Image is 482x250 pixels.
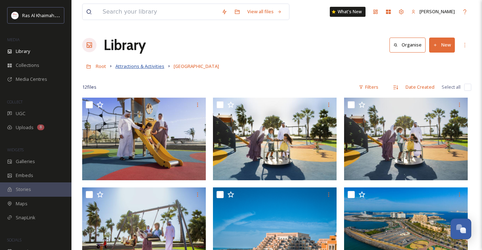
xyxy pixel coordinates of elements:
[16,172,33,179] span: Embeds
[16,110,25,117] span: UGC
[16,186,31,193] span: Stories
[442,84,461,90] span: Select all
[213,98,337,180] img: Kids activities.tif
[408,5,458,19] a: [PERSON_NAME]
[96,62,106,70] a: Root
[16,124,34,131] span: Uploads
[96,63,106,69] span: Root
[16,48,30,55] span: Library
[115,63,164,69] span: Attractions & Activities
[389,38,429,52] a: Organise
[7,237,21,242] span: SOCIALS
[16,76,47,83] span: Media Centres
[104,34,146,56] a: Library
[7,99,23,104] span: COLLECT
[37,124,44,130] div: 8
[16,62,39,69] span: Collections
[16,158,35,165] span: Galleries
[82,84,96,90] span: 12 file s
[330,7,366,17] a: What's New
[344,98,468,180] img: Kids activities.tif
[451,219,471,239] button: Open Chat
[355,80,382,94] div: Filters
[244,5,285,19] a: View all files
[16,200,28,207] span: Maps
[419,8,455,15] span: [PERSON_NAME]
[7,37,20,42] span: MEDIA
[82,98,206,180] img: Kids activities.tif
[174,63,219,69] span: [GEOGRAPHIC_DATA]
[174,62,219,70] a: [GEOGRAPHIC_DATA]
[115,62,164,70] a: Attractions & Activities
[16,214,35,221] span: SnapLink
[402,80,438,94] div: Date Created
[11,12,19,19] img: Logo_RAKTDA_RGB-01.png
[389,38,426,52] button: Organise
[429,38,455,52] button: New
[99,4,218,20] input: Search your library
[22,12,123,19] span: Ras Al Khaimah Tourism Development Authority
[7,147,24,152] span: WIDGETS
